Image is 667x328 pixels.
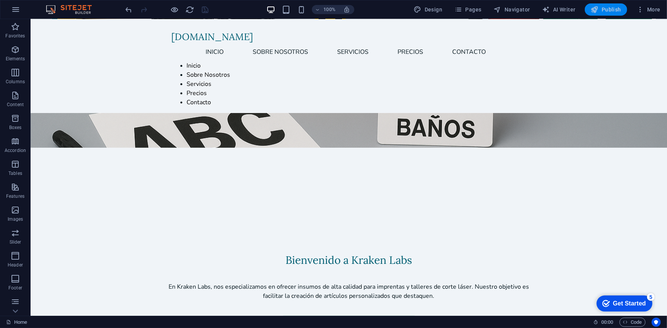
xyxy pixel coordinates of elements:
[652,318,661,327] button: Usercentrics
[8,170,22,176] p: Tables
[454,6,481,13] span: Pages
[44,5,101,14] img: Editor Logo
[5,147,26,153] p: Accordion
[185,5,195,14] button: reload
[411,3,446,16] button: Design
[6,56,25,62] p: Elements
[8,262,23,268] p: Header
[343,6,350,13] i: On resize automatically adjust zoom level to fit chosen device.
[451,3,484,16] button: Pages
[21,8,54,15] div: Get Started
[10,239,21,245] p: Slider
[494,6,530,13] span: Navigator
[323,5,336,14] h6: 100%
[542,6,576,13] span: AI Writer
[607,319,608,325] span: :
[601,318,613,327] span: 00 00
[124,5,133,14] button: undo
[125,5,133,14] i: Undo: Change menu items (Ctrl+Z)
[414,6,443,13] span: Design
[623,318,642,327] span: Code
[636,6,661,13] span: More
[620,318,646,327] button: Code
[4,4,60,20] div: Get Started 5 items remaining, 0% complete
[591,6,621,13] span: Publish
[8,285,22,291] p: Footer
[312,5,339,14] button: 100%
[7,102,24,108] p: Content
[9,124,22,131] p: Boxes
[6,193,24,199] p: Features
[6,318,27,327] a: Click to cancel selection. Double-click to open Pages
[593,318,613,327] h6: Session time
[170,5,179,14] button: Click here to leave preview mode and continue editing
[186,5,195,14] i: Reload page
[5,33,25,39] p: Favorites
[585,3,627,16] button: Publish
[8,216,23,222] p: Images
[411,3,446,16] div: Design (Ctrl+Alt+Y)
[633,3,664,16] button: More
[6,79,25,85] p: Columns
[491,3,533,16] button: Navigator
[55,2,62,9] div: 5
[539,3,579,16] button: AI Writer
